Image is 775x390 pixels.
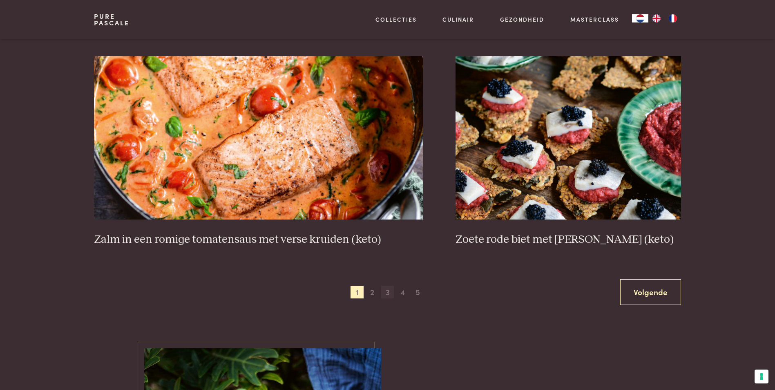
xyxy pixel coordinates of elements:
a: Gezondheid [500,15,544,24]
span: 4 [396,286,409,299]
a: NL [632,14,648,22]
div: Language [632,14,648,22]
a: Volgende [620,279,681,305]
img: Zalm in een romige tomatensaus met verse kruiden (keto) [94,56,423,220]
h3: Zalm in een romige tomatensaus met verse kruiden (keto) [94,233,423,247]
ul: Language list [648,14,681,22]
img: Zoete rode biet met zure haring (keto) [456,56,681,220]
span: 1 [351,286,364,299]
a: Culinair [442,15,474,24]
span: 2 [366,286,379,299]
button: Uw voorkeuren voor toestemming voor trackingtechnologieën [755,370,768,383]
h3: Zoete rode biet met [PERSON_NAME] (keto) [456,233,681,247]
a: Zoete rode biet met zure haring (keto) Zoete rode biet met [PERSON_NAME] (keto) [456,56,681,247]
a: Zalm in een romige tomatensaus met verse kruiden (keto) Zalm in een romige tomatensaus met verse ... [94,56,423,247]
a: Masterclass [570,15,619,24]
a: EN [648,14,665,22]
a: Collecties [375,15,417,24]
span: 3 [381,286,394,299]
a: FR [665,14,681,22]
span: 5 [411,286,424,299]
a: PurePascale [94,13,130,26]
aside: Language selected: Nederlands [632,14,681,22]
